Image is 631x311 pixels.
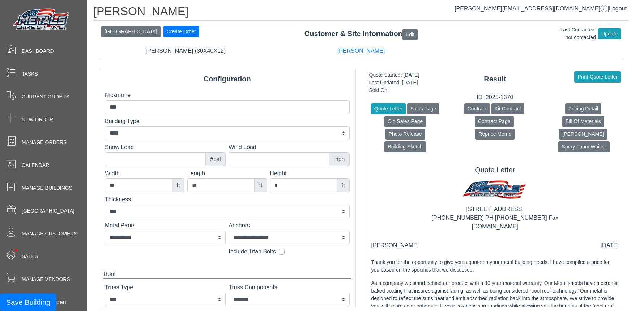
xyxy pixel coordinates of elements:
[229,221,349,230] label: Anchors
[371,205,619,231] div: [STREET_ADDRESS] [PHONE_NUMBER] PH [PHONE_NUMBER] Fax [DOMAIN_NAME]
[105,169,184,178] label: Width
[93,4,629,21] h1: [PERSON_NAME]
[101,26,161,37] button: [GEOGRAPHIC_DATA]
[464,103,490,114] button: Contract
[105,283,226,292] label: Truss Type
[367,73,623,84] div: Result
[254,178,267,192] div: ft
[337,178,350,192] div: ft
[385,129,425,140] button: Photo Release
[565,103,601,114] button: Pricing Detail
[22,253,38,260] span: Sales
[455,5,607,12] a: [PERSON_NAME][EMAIL_ADDRESS][DOMAIN_NAME]
[172,178,184,192] div: ft
[559,129,607,140] button: [PERSON_NAME]
[609,5,627,12] span: Logout
[99,28,623,40] div: Customer & Site Information
[22,93,69,101] span: Current Orders
[7,239,25,262] span: •
[22,207,74,215] span: [GEOGRAPHIC_DATA]
[205,152,226,166] div: #psf
[460,177,530,205] img: MD logo
[22,116,53,123] span: New Order
[229,143,349,152] label: Wind Load
[384,141,426,152] button: Building Sketch
[11,7,72,33] img: Metals Direct Inc Logo
[562,116,604,127] button: Bill Of Materials
[371,259,619,274] p: Thank you for the opportunity to give you a quote on your metal building needs. I have compiled a...
[270,169,349,178] label: Height
[22,276,70,283] span: Manage Vendors
[369,79,419,87] div: Last Updated: [DATE]
[105,117,350,126] label: Building Type
[22,230,77,238] span: Manage Customers
[99,73,355,84] div: Configuration
[105,221,226,230] label: Metal Panel
[22,70,38,78] span: Tasks
[558,141,609,152] button: Spray Foam Waiver
[22,47,54,55] span: Dashboard
[455,4,627,13] div: |
[367,93,623,102] div: ID: 2025-1370
[187,169,267,178] label: Length
[22,184,72,192] span: Manage Buildings
[407,103,440,114] button: Sales Page
[329,152,349,166] div: mph
[371,103,406,114] button: Quote Letter
[369,71,419,79] div: Quote Started: [DATE]
[601,241,619,250] div: [DATE]
[22,139,67,146] span: Manage Orders
[105,195,350,204] label: Thickness
[105,143,226,152] label: Snow Load
[491,103,524,114] button: Kit Contract
[598,28,621,39] button: Update
[98,47,273,55] div: [PERSON_NAME] (30X40X12)
[105,91,350,100] label: Nickname
[163,26,200,37] button: Create Order
[229,247,276,256] label: Include Titan Bolts
[371,241,419,250] div: [PERSON_NAME]
[371,165,619,174] h5: Quote Letter
[560,26,596,41] div: Last Contacted: not contacted
[22,161,49,169] span: Calendar
[229,283,349,292] label: Truss Components
[103,270,351,279] div: Roof
[337,48,385,54] a: [PERSON_NAME]
[475,129,515,140] button: Reprice Memo
[475,116,514,127] button: Contract Page
[402,29,418,40] button: Edit
[369,87,419,94] div: Sold On:
[384,116,426,127] button: Old Sales Page
[574,71,621,83] button: Print Quote Letter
